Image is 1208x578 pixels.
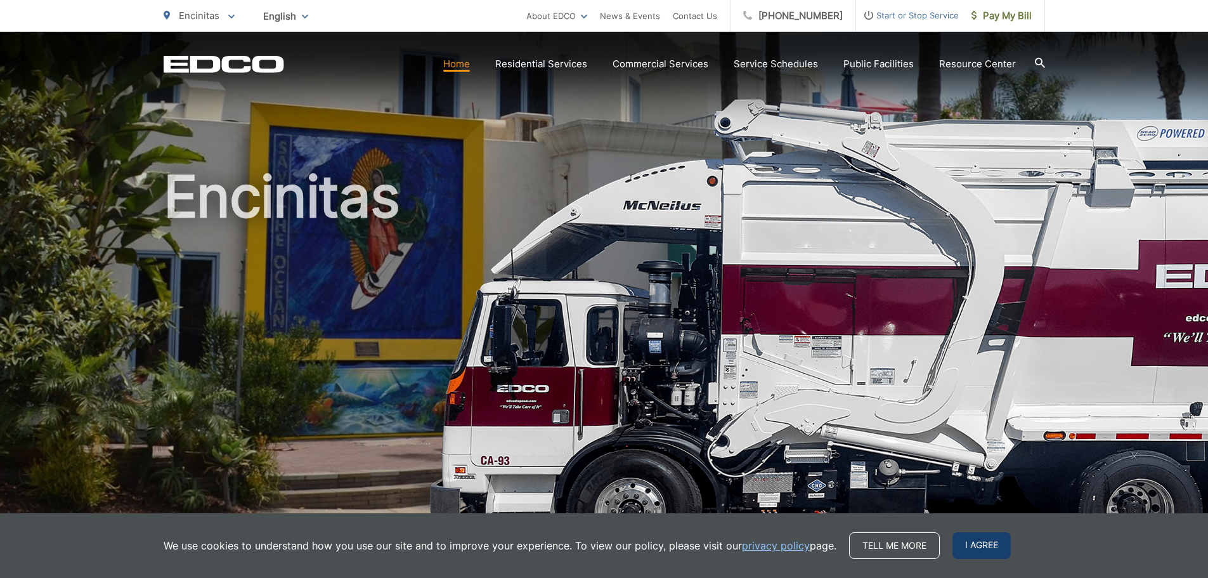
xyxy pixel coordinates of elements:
[164,165,1045,567] h1: Encinitas
[939,56,1016,72] a: Resource Center
[971,8,1032,23] span: Pay My Bill
[179,10,219,22] span: Encinitas
[495,56,587,72] a: Residential Services
[742,538,810,553] a: privacy policy
[673,8,717,23] a: Contact Us
[613,56,708,72] a: Commercial Services
[600,8,660,23] a: News & Events
[843,56,914,72] a: Public Facilities
[164,538,836,553] p: We use cookies to understand how you use our site and to improve your experience. To view our pol...
[164,55,284,73] a: EDCD logo. Return to the homepage.
[952,532,1011,559] span: I agree
[443,56,470,72] a: Home
[254,5,318,27] span: English
[526,8,587,23] a: About EDCO
[734,56,818,72] a: Service Schedules
[849,532,940,559] a: Tell me more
